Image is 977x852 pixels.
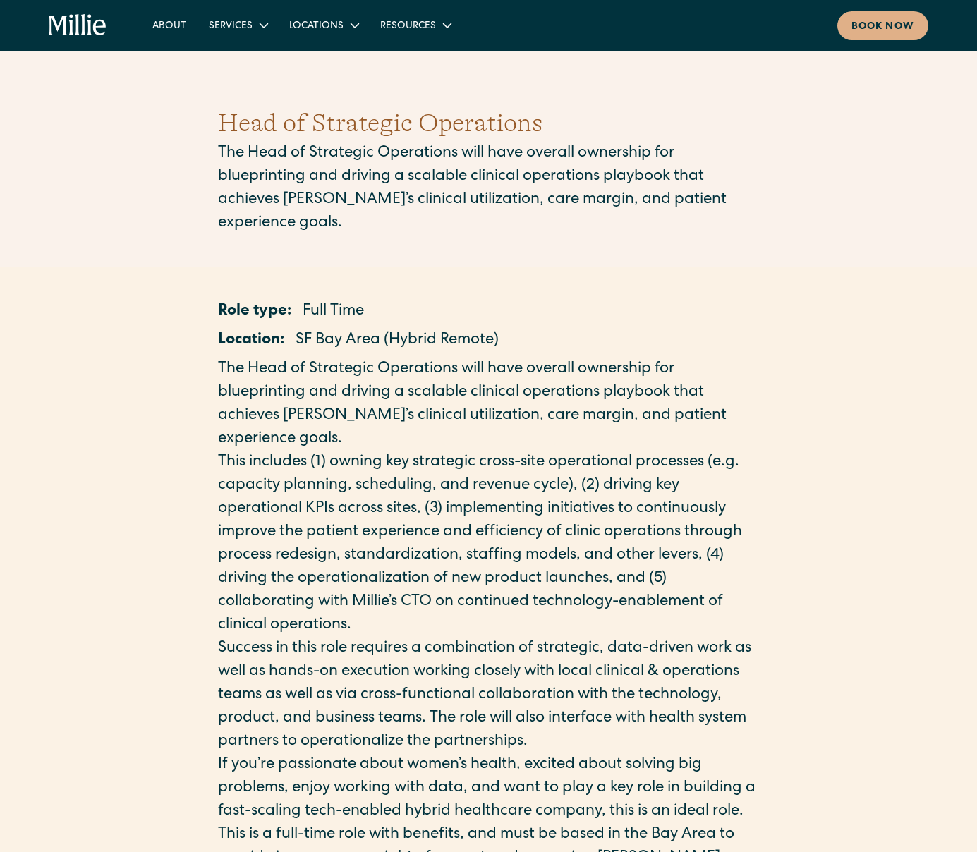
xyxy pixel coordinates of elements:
div: Locations [278,13,369,37]
p: Role type: [218,300,291,324]
div: Resources [369,13,461,37]
a: home [49,14,107,37]
p: The Head of Strategic Operations will have overall ownership for blueprinting and driving a scala... [218,358,760,451]
p: The Head of Strategic Operations will have overall ownership for blueprinting and driving a scala... [218,142,760,236]
p: If you’re passionate about women’s health, excited about solving big problems, enjoy working with... [218,754,760,824]
h1: Head of Strategic Operations [218,104,760,142]
div: Locations [289,19,344,34]
p: This includes (1) owning key strategic cross-site operational processes (e.g. capacity planning, ... [218,451,760,638]
p: Location: [218,329,284,353]
div: Services [209,19,253,34]
p: Full Time [303,300,364,324]
a: About [141,13,198,37]
div: Resources [380,19,436,34]
div: Book now [851,20,914,35]
div: Services [198,13,278,37]
p: SF Bay Area (Hybrid Remote) [296,329,499,353]
a: Book now [837,11,928,40]
p: Success in this role requires a combination of strategic, data-driven work as well as hands-on ex... [218,638,760,754]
